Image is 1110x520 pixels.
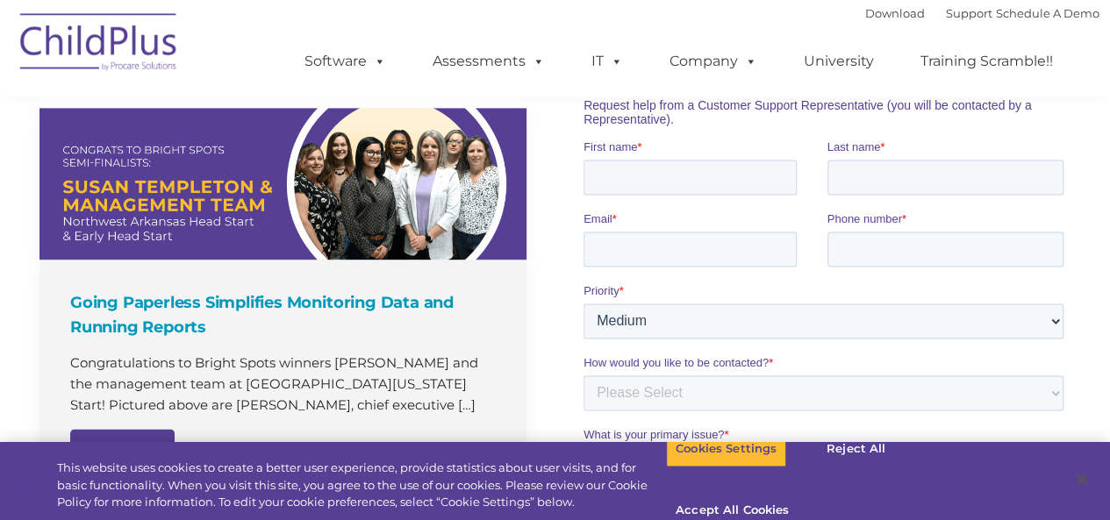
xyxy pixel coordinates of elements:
a: Read more [70,429,175,471]
a: Software [287,44,404,79]
button: Cookies Settings [666,431,786,467]
img: ChildPlus by Procare Solutions [11,1,187,89]
h4: Going Paperless Simplifies Monitoring Data and Running Reports [70,290,500,339]
div: This website uses cookies to create a better user experience, provide statistics about user visit... [57,459,666,511]
button: Reject All [801,431,911,467]
span: Last name [244,116,297,129]
font: | [865,6,1099,20]
a: University [786,44,892,79]
a: Company [652,44,775,79]
a: Assessments [415,44,562,79]
a: IT [574,44,641,79]
a: Schedule A Demo [996,6,1099,20]
p: Congratulations to Bright Spots winners [PERSON_NAME] and the management team at [GEOGRAPHIC_DATA... [70,353,500,416]
a: Training Scramble!! [903,44,1071,79]
a: Support [946,6,992,20]
span: Phone number [244,188,319,201]
a: Download [865,6,925,20]
button: Close [1063,460,1101,499]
